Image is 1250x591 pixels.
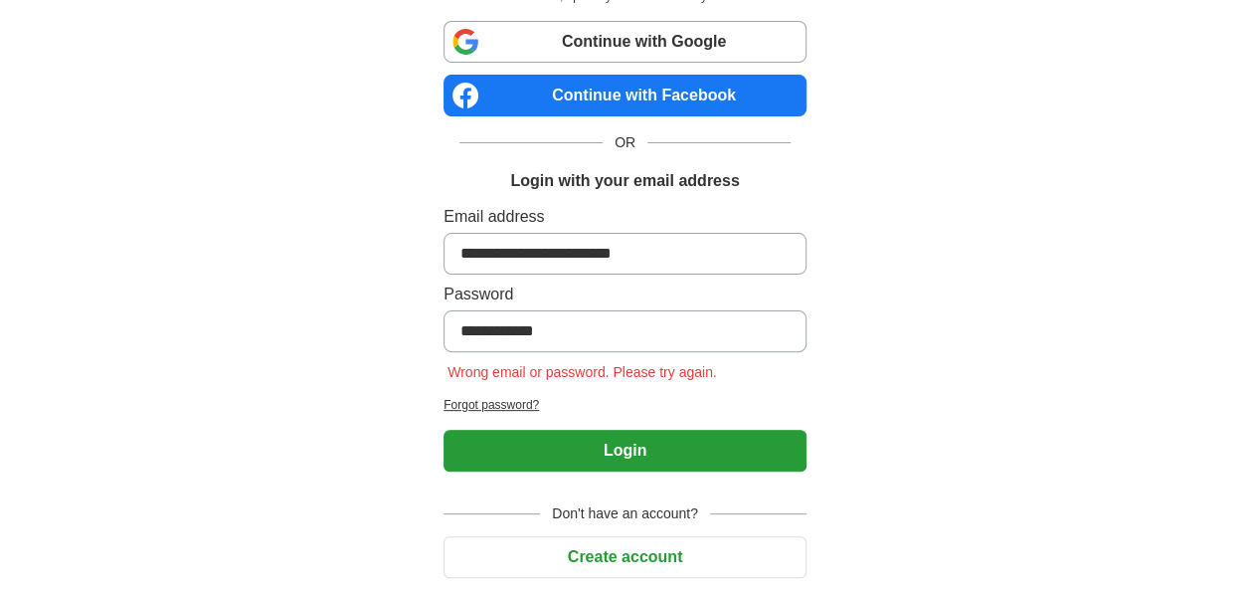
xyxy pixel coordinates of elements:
[444,548,806,565] a: Create account
[444,21,806,63] a: Continue with Google
[603,132,647,153] span: OR
[444,205,806,229] label: Email address
[540,503,710,524] span: Don't have an account?
[444,75,806,116] a: Continue with Facebook
[444,283,806,306] label: Password
[444,364,721,380] span: Wrong email or password. Please try again.
[444,536,806,578] button: Create account
[444,430,806,472] button: Login
[510,169,739,193] h1: Login with your email address
[444,396,806,414] a: Forgot password?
